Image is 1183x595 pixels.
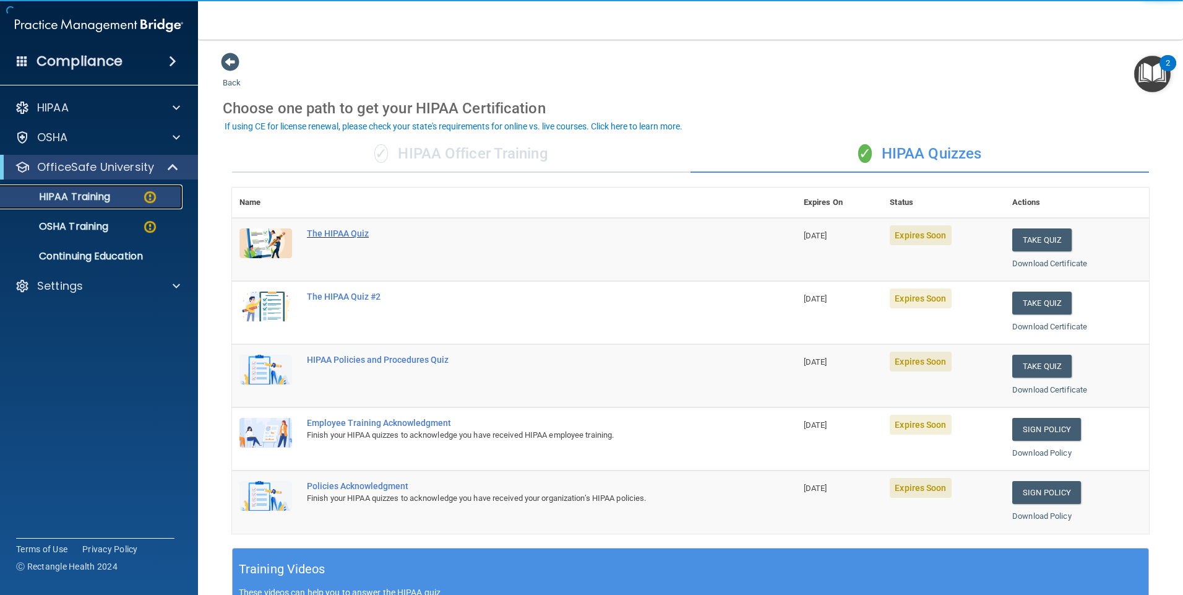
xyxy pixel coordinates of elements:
[1012,481,1081,504] a: Sign Policy
[37,279,83,293] p: Settings
[225,122,682,131] div: If using CE for license renewal, please check your state's requirements for online vs. live cours...
[307,418,734,428] div: Employee Training Acknowledgment
[690,136,1149,173] div: HIPAA Quizzes
[890,415,951,435] span: Expires Soon
[1012,228,1072,251] button: Take Quiz
[890,289,951,308] span: Expires Soon
[307,228,734,238] div: The HIPAA Quiz
[223,63,241,87] a: Back
[796,188,883,218] th: Expires On
[804,484,827,493] span: [DATE]
[223,120,684,132] button: If using CE for license renewal, please check your state's requirements for online vs. live cours...
[307,481,734,491] div: Policies Acknowledgment
[1005,188,1149,218] th: Actions
[882,188,1005,218] th: Status
[15,130,180,145] a: OSHA
[16,543,67,555] a: Terms of Use
[1134,56,1171,92] button: Open Resource Center, 2 new notifications
[15,160,179,175] a: OfficeSafe University
[232,188,299,218] th: Name
[969,507,1168,557] iframe: Drift Widget Chat Controller
[8,220,108,233] p: OSHA Training
[1012,259,1087,268] a: Download Certificate
[804,294,827,303] span: [DATE]
[307,292,734,302] div: The HIPAA Quiz #2
[15,13,183,38] img: PMB logo
[142,189,158,205] img: warning-circle.0cc9ac19.png
[1012,292,1072,315] button: Take Quiz
[307,428,734,443] div: Finish your HIPAA quizzes to acknowledge you have received HIPAA employee training.
[15,279,180,293] a: Settings
[804,357,827,367] span: [DATE]
[37,130,68,145] p: OSHA
[1012,322,1087,331] a: Download Certificate
[16,560,118,573] span: Ⓒ Rectangle Health 2024
[223,90,1158,126] div: Choose one path to get your HIPAA Certification
[82,543,138,555] a: Privacy Policy
[858,144,872,163] span: ✓
[1166,63,1170,79] div: 2
[307,355,734,365] div: HIPAA Policies and Procedures Quiz
[142,219,158,235] img: warning-circle.0cc9ac19.png
[37,100,69,115] p: HIPAA
[890,352,951,371] span: Expires Soon
[1012,448,1072,458] a: Download Policy
[239,558,325,580] h5: Training Videos
[890,478,951,498] span: Expires Soon
[804,420,827,430] span: [DATE]
[232,136,690,173] div: HIPAA Officer Training
[307,491,734,506] div: Finish your HIPAA quizzes to acknowledge you have received your organization’s HIPAA policies.
[15,100,180,115] a: HIPAA
[37,160,154,175] p: OfficeSafe University
[374,144,388,163] span: ✓
[1012,355,1072,378] button: Take Quiz
[8,250,177,263] p: Continuing Education
[8,191,110,203] p: HIPAA Training
[804,231,827,240] span: [DATE]
[37,53,123,70] h4: Compliance
[1012,418,1081,441] a: Sign Policy
[890,225,951,245] span: Expires Soon
[1012,385,1087,394] a: Download Certificate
